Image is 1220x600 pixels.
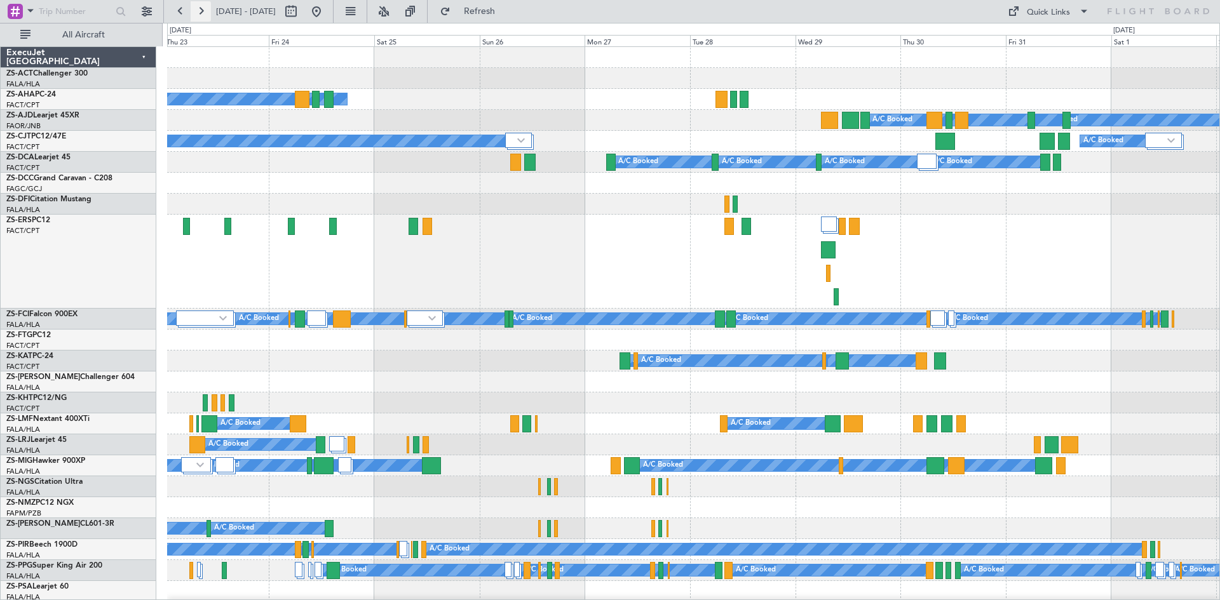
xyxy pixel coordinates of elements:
div: Mon 27 [585,35,690,46]
a: ZS-ACTChallenger 300 [6,70,88,77]
span: [DATE] - [DATE] [216,6,276,17]
span: ZS-KHT [6,394,33,402]
a: FACT/CPT [6,142,39,152]
a: FALA/HLA [6,488,40,497]
button: Quick Links [1001,1,1095,22]
a: ZS-MIGHawker 900XP [6,457,85,465]
div: A/C Booked [964,561,1004,580]
span: ZS-DCC [6,175,34,182]
a: FALA/HLA [6,383,40,392]
div: A/C Booked [728,309,768,328]
a: FACT/CPT [6,341,39,350]
span: ZS-AJD [6,112,33,119]
div: A/C Booked [736,561,776,580]
div: A/C Booked [239,309,279,328]
a: FALA/HLA [6,467,40,476]
img: arrow-gray.svg [428,316,436,321]
a: ZS-NGSCitation Ultra [6,478,83,486]
div: A/C Booked [643,456,683,475]
a: FACT/CPT [6,362,39,371]
span: ZS-MIG [6,457,32,465]
div: [DATE] [170,25,191,36]
div: A/C Booked [641,351,681,370]
span: ZS-ERS [6,217,32,224]
img: arrow-gray.svg [219,316,227,321]
div: Sat 1 [1111,35,1217,46]
a: FAOR/JNB [6,121,41,131]
div: A/C Booked [633,351,673,370]
a: ZS-[PERSON_NAME]CL601-3R [6,520,114,528]
span: ZS-AHA [6,91,35,98]
a: ZS-[PERSON_NAME]Challenger 604 [6,373,135,381]
span: ZS-LRJ [6,436,30,444]
span: ZS-NGS [6,478,34,486]
span: ZS-LMF [6,415,33,423]
img: arrow-gray.svg [196,462,204,467]
div: A/C Booked [430,540,470,559]
a: ZS-PPGSuper King Air 200 [6,562,102,570]
div: A/C Booked [872,110,912,130]
a: ZS-NMZPC12 NGX [6,499,74,507]
div: Fri 24 [269,35,374,46]
a: ZS-ERSPC12 [6,217,50,224]
a: ZS-PIRBeech 1900D [6,541,78,549]
a: FACT/CPT [6,226,39,236]
div: A/C Booked [948,309,988,328]
a: FACT/CPT [6,163,39,173]
div: A/C Booked [524,561,564,580]
div: A/C Booked [220,414,261,433]
a: ZS-CJTPC12/47E [6,133,66,140]
a: FALA/HLA [6,79,40,89]
a: FAPM/PZB [6,509,41,518]
a: ZS-AJDLearjet 45XR [6,112,79,119]
a: ZS-FTGPC12 [6,331,51,339]
div: A/C Booked [1175,561,1215,580]
a: FALA/HLA [6,550,40,560]
div: A/C Booked [1083,131,1123,150]
div: Tue 28 [690,35,796,46]
div: Sat 25 [374,35,480,46]
div: [DATE] [1113,25,1135,36]
span: Refresh [453,7,506,16]
span: ZS-PPG [6,562,32,570]
div: Thu 30 [900,35,1006,46]
span: ZS-FTG [6,331,32,339]
div: A/C Booked [512,309,552,328]
a: ZS-KHTPC12/NG [6,394,67,402]
input: Trip Number [39,2,112,21]
span: ZS-CJT [6,133,31,140]
div: A/C Booked [214,519,254,538]
a: FALA/HLA [6,446,40,455]
a: FALA/HLA [6,571,40,581]
a: FALA/HLA [6,425,40,434]
div: Thu 23 [164,35,269,46]
a: FALA/HLA [6,320,40,330]
span: ZS-PSA [6,583,32,590]
span: ZS-FCI [6,310,29,318]
div: A/C Booked [327,561,367,580]
a: FACT/CPT [6,404,39,413]
a: FAGC/GCJ [6,184,42,194]
div: Wed 29 [796,35,901,46]
div: Fri 31 [1006,35,1111,46]
div: Quick Links [1027,6,1070,19]
a: ZS-KATPC-24 [6,352,53,360]
a: ZS-DCCGrand Caravan - C208 [6,175,112,182]
div: A/C Booked [825,152,865,171]
span: ZS-[PERSON_NAME] [6,520,80,528]
a: ZS-FCIFalcon 900EX [6,310,78,318]
div: A/C Booked [932,152,972,171]
span: ZS-DCA [6,154,34,161]
div: A/C Booked [731,414,771,433]
a: ZS-DFICitation Mustang [6,196,91,203]
a: ZS-DCALearjet 45 [6,154,71,161]
a: ZS-PSALearjet 60 [6,583,69,590]
span: ZS-NMZ [6,499,36,507]
span: All Aircraft [33,30,134,39]
div: A/C Booked [208,435,248,454]
a: ZS-AHAPC-24 [6,91,56,98]
div: A/C Booked [618,152,658,171]
div: Sun 26 [480,35,585,46]
span: ZS-PIR [6,541,29,549]
a: FACT/CPT [6,100,39,110]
